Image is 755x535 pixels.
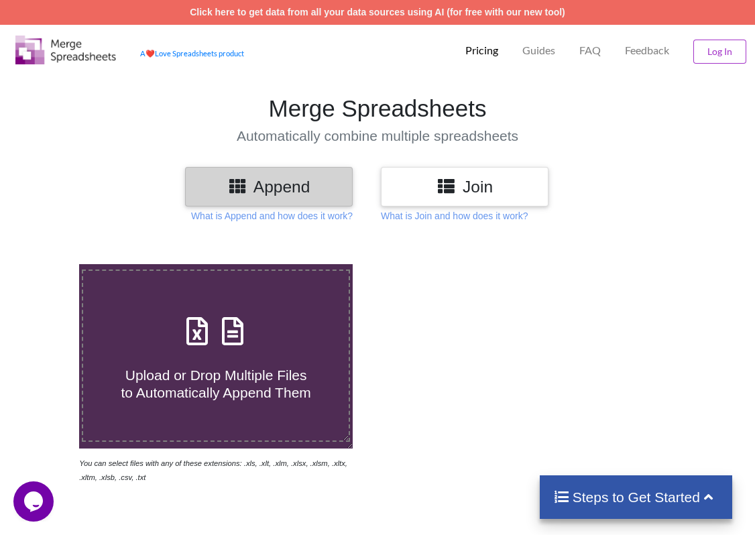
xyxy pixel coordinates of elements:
[465,44,498,58] p: Pricing
[522,44,555,58] p: Guides
[15,36,116,64] img: Logo.png
[146,49,155,58] span: heart
[140,49,244,58] a: AheartLove Spreadsheets product
[121,367,311,400] span: Upload or Drop Multiple Files to Automatically Append Them
[191,209,353,223] p: What is Append and how does it work?
[190,7,565,17] a: Click here to get data from all your data sources using AI (for free with our new tool)
[391,177,538,196] h3: Join
[553,489,719,506] h4: Steps to Get Started
[13,481,56,522] iframe: chat widget
[693,40,746,64] button: Log In
[195,177,343,196] h3: Append
[79,459,347,481] i: You can select files with any of these extensions: .xls, .xlt, .xlm, .xlsx, .xlsm, .xltx, .xltm, ...
[625,45,669,56] span: Feedback
[381,209,528,223] p: What is Join and how does it work?
[579,44,601,58] p: FAQ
